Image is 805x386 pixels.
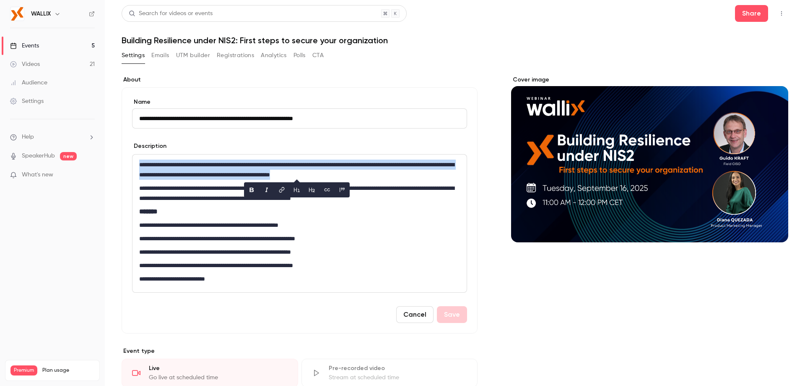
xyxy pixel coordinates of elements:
[10,79,47,87] div: Audience
[10,7,24,21] img: WALLIX
[10,365,37,375] span: Premium
[122,49,145,62] button: Settings
[10,133,95,142] li: help-dropdown-opener
[22,152,55,160] a: SpeakerHub
[149,373,288,382] div: Go live at scheduled time
[129,9,213,18] div: Search for videos or events
[735,5,768,22] button: Share
[85,171,95,179] iframe: Noticeable Trigger
[396,306,434,323] button: Cancel
[132,155,467,292] div: editor
[22,171,53,179] span: What's new
[511,76,788,84] label: Cover image
[149,364,288,373] div: Live
[217,49,254,62] button: Registrations
[176,49,210,62] button: UTM builder
[122,35,788,45] h1: Building Resilience under NIS2: First steps to secure your organization
[132,142,166,150] label: Description
[122,76,478,84] label: About
[10,97,44,105] div: Settings
[329,373,467,382] div: Stream at scheduled time
[132,98,467,106] label: Name
[22,133,34,142] span: Help
[260,183,273,197] button: italic
[10,60,40,68] div: Videos
[312,49,324,62] button: CTA
[31,10,51,18] h6: WALLIX
[10,42,39,50] div: Events
[275,183,288,197] button: link
[261,49,287,62] button: Analytics
[132,154,467,293] section: description
[122,347,478,355] p: Event type
[329,364,467,373] div: Pre-recorded video
[293,49,306,62] button: Polls
[511,76,788,242] section: Cover image
[60,152,77,160] span: new
[151,49,169,62] button: Emails
[245,183,258,197] button: bold
[335,183,349,197] button: blockquote
[42,367,94,374] span: Plan usage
